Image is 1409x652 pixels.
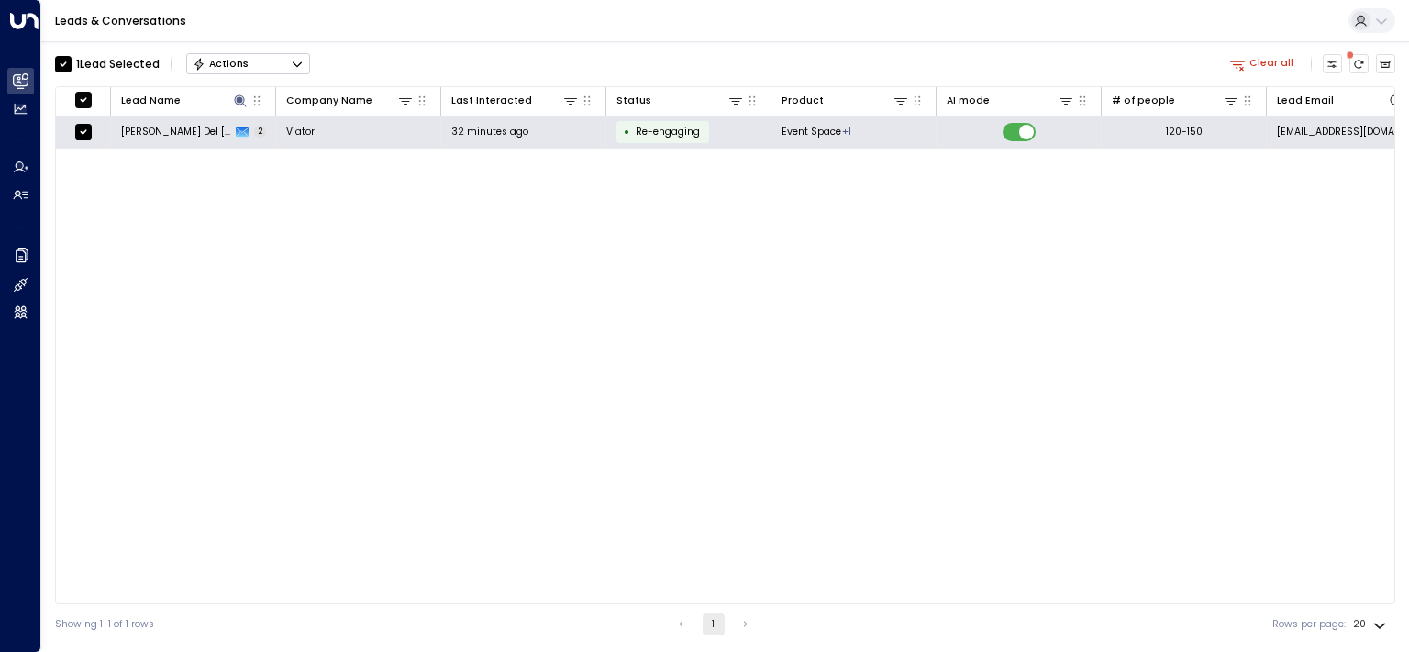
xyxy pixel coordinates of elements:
[782,93,824,109] div: Product
[186,53,310,75] div: Button group with a nested menu
[186,53,310,75] button: Actions
[74,123,92,140] span: Toggle select row
[782,125,841,138] span: Event Space
[1112,92,1240,109] div: # of people
[1225,54,1300,73] button: Clear all
[121,93,181,109] div: Lead Name
[121,125,231,138] span: Martina Del Moro
[451,92,580,109] div: Last Interacted
[703,613,725,635] button: page 1
[1376,54,1396,74] button: Archived Leads
[782,92,910,109] div: Product
[193,58,249,71] div: Actions
[1277,93,1334,109] div: Lead Email
[1277,92,1405,109] div: Lead Email
[1112,93,1175,109] div: # of people
[55,13,186,28] a: Leads & Conversations
[624,120,630,144] div: •
[74,91,92,108] span: Toggle select all
[616,92,745,109] div: Status
[1349,54,1370,74] span: There are new threads available. Refresh the grid to view the latest updates.
[670,613,758,635] nav: pagination navigation
[451,93,532,109] div: Last Interacted
[1272,617,1346,632] label: Rows per page:
[451,125,528,138] span: 32 minutes ago
[1353,613,1390,635] div: 20
[254,126,266,138] span: 2
[121,92,250,109] div: Lead Name
[286,125,315,138] span: Viator
[947,92,1075,109] div: AI mode
[1166,125,1203,138] div: 120-150
[55,617,154,632] div: Showing 1-1 of 1 rows
[1323,54,1343,74] button: Customize
[842,125,851,138] div: Meeting Room
[636,125,700,138] span: Custom
[76,56,160,72] div: 1 Lead Selected
[947,93,990,109] div: AI mode
[616,93,651,109] div: Status
[286,92,415,109] div: Company Name
[286,93,372,109] div: Company Name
